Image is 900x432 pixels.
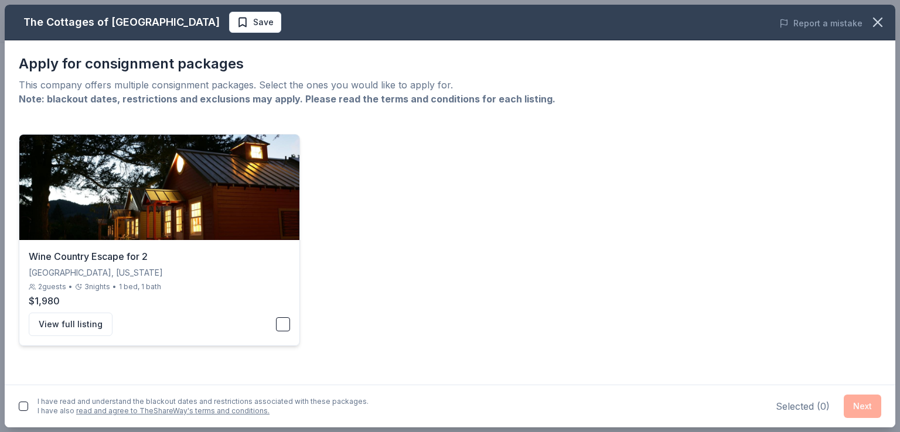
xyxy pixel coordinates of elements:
span: 3 nights [84,282,110,292]
div: [GEOGRAPHIC_DATA], [US_STATE] [29,266,290,280]
div: Selected ( 0 ) [776,399,830,413]
div: This company offers multiple consignment packages. Select the ones you would like to apply for. [19,78,881,92]
div: Note: blackout dates, restrictions and exclusions may apply. Please read the terms and conditions... [19,92,881,106]
div: 1 bed, 1 bath [119,282,161,292]
button: Report a mistake [779,16,862,30]
a: read and agree to TheShareWay's terms and conditions. [76,406,270,415]
div: Wine Country Escape for 2 [29,249,290,263]
button: Save [229,12,281,33]
span: Save [253,15,274,29]
div: Apply for consignment packages [19,54,881,73]
div: The Cottages of [GEOGRAPHIC_DATA] [23,13,220,32]
div: • [69,282,73,292]
span: 2 guests [38,282,66,292]
button: View full listing [29,313,112,336]
div: I have read and understand the blackout dates and restrictions associated with these packages. I ... [37,397,369,416]
img: Wine Country Escape for 2 [19,135,299,240]
div: • [112,282,117,292]
div: $1,980 [29,294,290,308]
